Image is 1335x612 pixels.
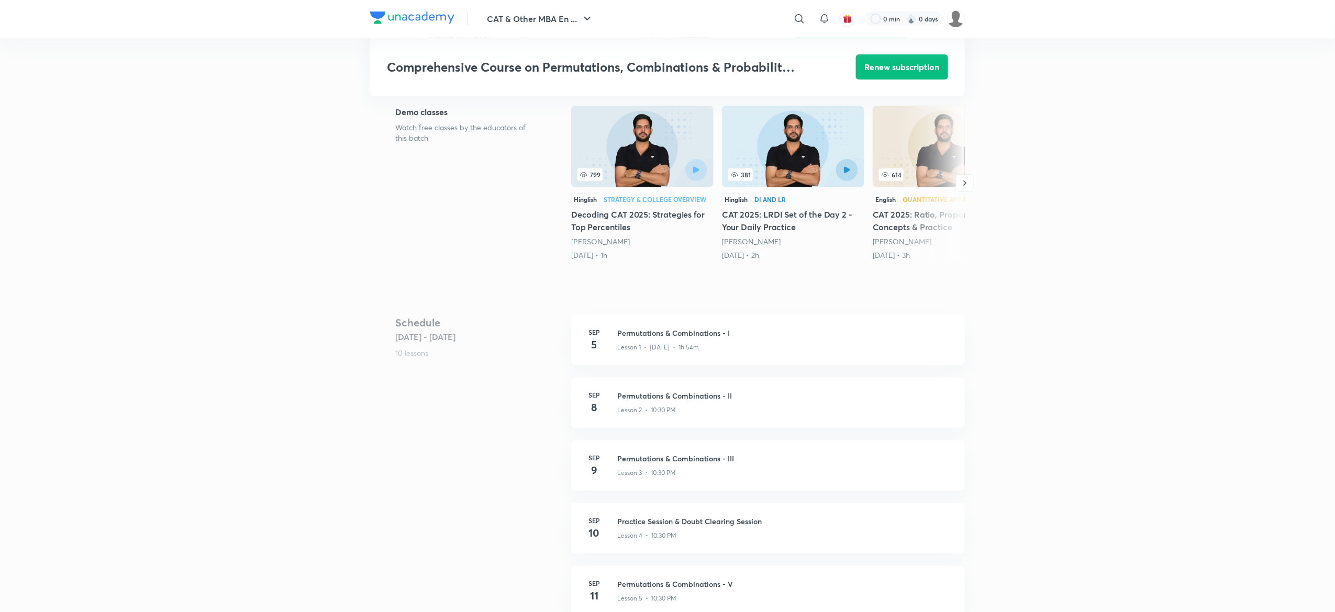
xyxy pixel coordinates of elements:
h5: Demo classes [395,106,538,118]
h3: Comprehensive Course on Permutations, Combinations & Probability for CAT 2025 [387,60,797,75]
h3: Permutations & Combinations - V [617,579,952,590]
button: avatar [839,10,856,27]
div: 19th Apr • 1h [571,250,714,260]
p: 10 lessons [395,347,563,358]
div: DI and LR [754,196,786,202]
a: 614EnglishQuantitative AptitudeCAT 2025: Ratio, Proportion, Mixture Concepts & Practice[PERSON_NA... [873,106,1015,260]
button: Renew subscription [856,54,948,80]
h3: Practice Session & Doubt Clearing Session [617,516,952,527]
p: Lesson 5 • 10:30 PM [617,594,676,603]
h6: Sep [584,453,605,462]
p: Lesson 1 • [DATE] • 1h 54m [617,343,699,352]
div: Hinglish [571,194,599,205]
a: 799HinglishStrategy & College OverviewDecoding CAT 2025: Strategies for Top Percentiles[PERSON_NA... [571,106,714,260]
img: Nilesh [947,10,965,28]
div: Ravi Kumar [722,236,864,247]
h6: Sep [584,579,605,588]
h5: Decoding CAT 2025: Strategies for Top Percentiles [571,208,714,233]
a: [PERSON_NAME] [873,236,931,246]
h4: 8 [584,400,605,415]
p: Lesson 3 • 10:30 PM [617,468,676,478]
a: Decoding CAT 2025: Strategies for Top Percentiles [571,106,714,260]
h6: Sep [584,390,605,400]
a: Sep5Permutations & Combinations - ILesson 1 • [DATE] • 1h 54m [571,315,965,378]
div: Ravi Kumar [873,236,1015,247]
h4: Schedule [395,315,563,331]
img: streak [906,14,917,24]
span: 614 [879,168,904,181]
h5: [DATE] - [DATE] [395,331,563,343]
a: CAT 2025: Ratio, Proportion, Mixture Concepts & Practice [873,106,1015,260]
h6: Sep [584,516,605,525]
h3: Permutations & Combinations - III [617,453,952,464]
div: Ravi Kumar [571,236,714,247]
div: 9th May • 2h [722,250,864,260]
button: CAT & Other MBA En ... [481,8,600,29]
p: Lesson 2 • 10:30 PM [617,405,676,415]
h3: Permutations & Combinations - II [617,390,952,401]
h4: 10 [584,525,605,541]
a: CAT 2025: LRDI Set of the Day 2 - Your Daily Practice [722,106,864,260]
a: [PERSON_NAME] [571,236,630,246]
div: English [873,194,898,205]
a: [PERSON_NAME] [722,236,781,246]
h4: 9 [584,462,605,478]
a: Sep10Practice Session & Doubt Clearing SessionLesson 4 • 10:30 PM [571,503,965,566]
div: Hinglish [722,194,750,205]
img: avatar [843,14,852,24]
div: 17th Jun • 3h [873,250,1015,260]
h4: 5 [584,337,605,353]
p: Watch free classes by the educators of this batch [395,122,538,143]
div: Strategy & College Overview [604,196,706,202]
h3: Permutations & Combinations - I [617,327,952,338]
a: Sep9Permutations & Combinations - IIILesson 3 • 10:30 PM [571,440,965,503]
span: 381 [728,168,753,181]
h6: Sep [584,327,605,337]
span: 799 [577,168,603,181]
a: Company Logo [370,12,454,27]
h4: 11 [584,588,605,604]
p: Lesson 4 • 10:30 PM [617,531,676,540]
a: 381HinglishDI and LRCAT 2025: LRDI Set of the Day 2 - Your Daily Practice[PERSON_NAME][DATE] • 2h [722,106,864,260]
h5: CAT 2025: LRDI Set of the Day 2 - Your Daily Practice [722,208,864,233]
img: Company Logo [370,12,454,24]
h5: CAT 2025: Ratio, Proportion, Mixture Concepts & Practice [873,208,1015,233]
a: Sep8Permutations & Combinations - IILesson 2 • 10:30 PM [571,378,965,440]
